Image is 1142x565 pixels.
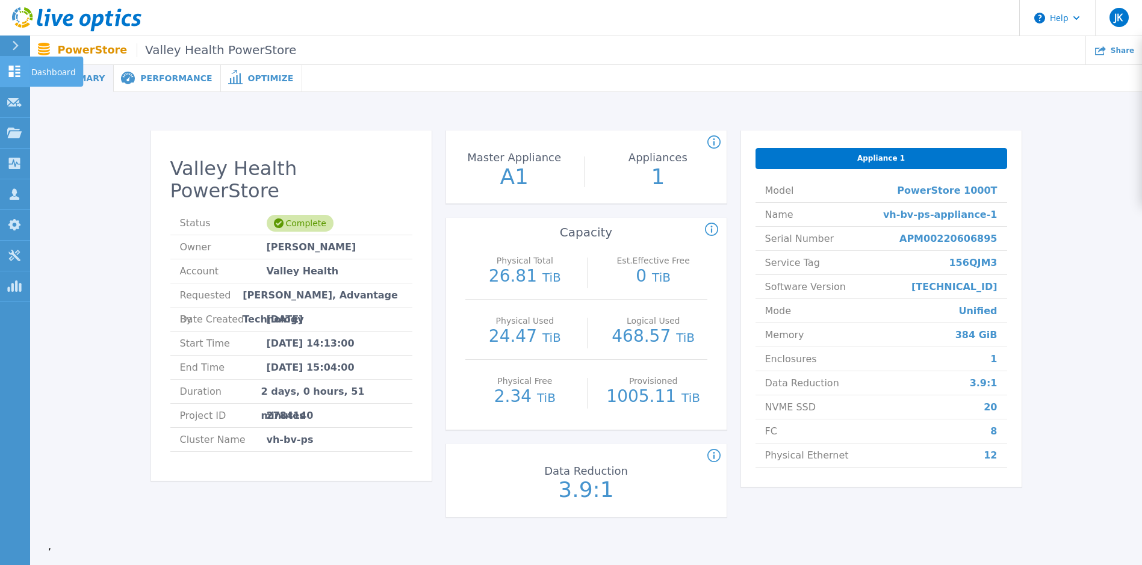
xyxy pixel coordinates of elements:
[542,270,561,285] span: TiB
[180,428,267,451] span: Cluster Name
[765,203,793,226] span: Name
[474,377,576,385] p: Physical Free
[180,356,267,379] span: End Time
[180,332,267,355] span: Start Time
[267,235,356,259] span: [PERSON_NAME]
[474,256,576,265] p: Physical Total
[652,270,671,285] span: TiB
[765,299,792,323] span: Mode
[261,380,403,403] span: 2 days, 0 hours, 51 minutes
[857,153,905,163] span: Appliance 1
[899,227,998,250] span: APM00220606895
[521,466,650,477] p: Data Reduction
[471,328,579,346] p: 24.47
[765,347,817,371] span: Enclosures
[591,166,725,188] p: 1
[542,330,561,345] span: TiB
[267,307,303,331] span: [DATE]
[765,323,804,347] span: Memory
[594,152,722,163] p: Appliances
[267,428,314,451] span: vh-bv-ps
[471,388,579,406] p: 2.34
[955,323,998,347] span: 384 GiB
[883,203,998,226] span: vh-bv-ps-appliance-1
[949,251,997,274] span: 156QJM3
[984,443,997,467] span: 12
[140,74,212,82] span: Performance
[600,388,707,406] p: 1005.11
[180,380,261,403] span: Duration
[247,74,293,82] span: Optimize
[180,211,267,235] span: Status
[450,152,579,163] p: Master Appliance
[471,268,579,286] p: 26.81
[267,259,339,283] span: Valley Health
[970,371,998,395] span: 3.9:1
[603,377,704,385] p: Provisioned
[600,268,707,286] p: 0
[600,328,707,346] p: 468.57
[603,316,704,325] p: Logical Used
[180,307,267,331] span: Date Created
[984,395,997,419] span: 20
[958,299,997,323] span: Unified
[180,283,243,307] span: Requested By
[180,235,267,259] span: Owner
[267,404,314,427] span: 2784140
[137,43,296,57] span: Valley Health PowerStore
[990,347,997,371] span: 1
[676,330,695,345] span: TiB
[765,395,816,419] span: NVME SSD
[765,419,777,443] span: FC
[765,443,849,467] span: Physical Ethernet
[243,283,402,307] span: [PERSON_NAME], Advantage Technology
[170,158,412,202] h2: Valley Health PowerStore
[990,419,997,443] span: 8
[267,332,355,355] span: [DATE] 14:13:00
[267,215,334,232] div: Complete
[180,259,267,283] span: Account
[765,275,846,298] span: Software Version
[180,404,267,427] span: Project ID
[911,275,998,298] span: [TECHNICAL_ID]
[765,227,834,250] span: Serial Number
[519,479,654,501] p: 3.9:1
[1111,47,1134,54] span: Share
[447,166,582,188] p: A1
[58,43,297,57] p: PowerStore
[765,371,839,395] span: Data Reduction
[267,356,355,379] span: [DATE] 15:04:00
[603,256,704,265] p: Est.Effective Free
[897,179,997,202] span: PowerStore 1000T
[1114,13,1123,22] span: JK
[765,179,794,202] span: Model
[31,57,76,88] p: Dashboard
[765,251,820,274] span: Service Tag
[681,391,700,405] span: TiB
[537,391,556,405] span: TiB
[474,316,576,325] p: Physical Used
